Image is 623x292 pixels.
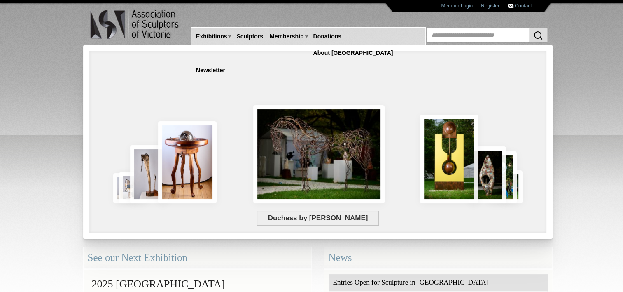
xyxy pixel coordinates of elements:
[515,3,532,9] a: Contact
[481,3,499,9] a: Register
[83,247,312,269] div: See our Next Exhibition
[158,121,217,203] img: There once were ….
[90,8,180,41] img: logo.png
[193,63,229,78] a: Newsletter
[441,3,473,9] a: Member Login
[193,29,230,44] a: Exhibitions
[233,29,266,44] a: Sculptors
[469,146,506,203] img: Flight Circle
[508,4,513,8] img: Contact ASV
[420,115,478,203] img: Penduloid
[310,45,397,61] a: About [GEOGRAPHIC_DATA]
[257,211,379,226] span: Duchess by [PERSON_NAME]
[310,29,345,44] a: Donations
[329,274,548,291] div: Entries Open for Sculpture in [GEOGRAPHIC_DATA]
[253,105,385,203] img: Duchess
[533,31,543,40] img: Search
[324,247,553,269] div: News
[266,29,307,44] a: Membership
